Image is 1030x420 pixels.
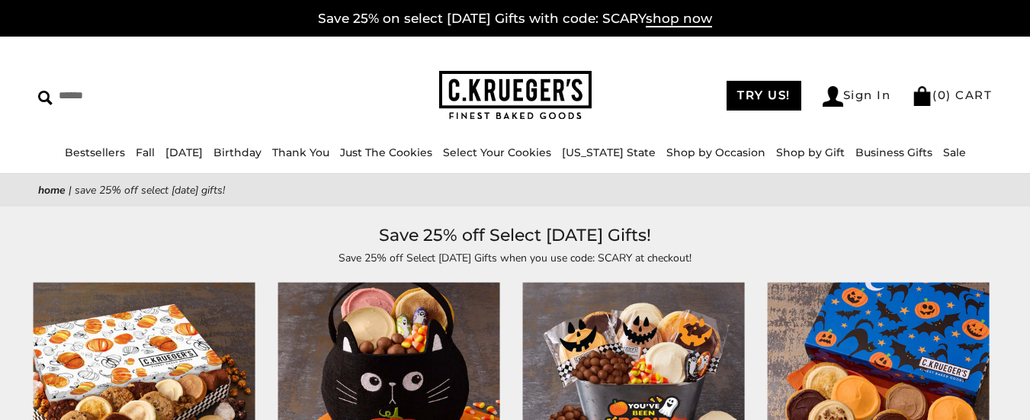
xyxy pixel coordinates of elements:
[136,146,155,159] a: Fall
[38,183,66,197] a: Home
[823,86,891,107] a: Sign In
[666,146,765,159] a: Shop by Occasion
[38,91,53,105] img: Search
[943,146,966,159] a: Sale
[75,183,225,197] span: Save 25% off Select [DATE] Gifts!
[340,146,432,159] a: Just The Cookies
[562,146,656,159] a: [US_STATE] State
[776,146,845,159] a: Shop by Gift
[823,86,843,107] img: Account
[65,146,125,159] a: Bestsellers
[938,88,947,102] span: 0
[727,81,801,111] a: TRY US!
[165,249,866,267] p: Save 25% off Select [DATE] Gifts when you use code: SCARY at checkout!
[439,71,592,120] img: C.KRUEGER'S
[61,222,969,249] h1: Save 25% off Select [DATE] Gifts!
[318,11,712,27] a: Save 25% on select [DATE] Gifts with code: SCARYshop now
[38,181,992,199] nav: breadcrumbs
[855,146,932,159] a: Business Gifts
[69,183,72,197] span: |
[213,146,262,159] a: Birthday
[646,11,712,27] span: shop now
[38,84,259,107] input: Search
[272,146,329,159] a: Thank You
[912,88,992,102] a: (0) CART
[443,146,551,159] a: Select Your Cookies
[912,86,932,106] img: Bag
[165,146,203,159] a: [DATE]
